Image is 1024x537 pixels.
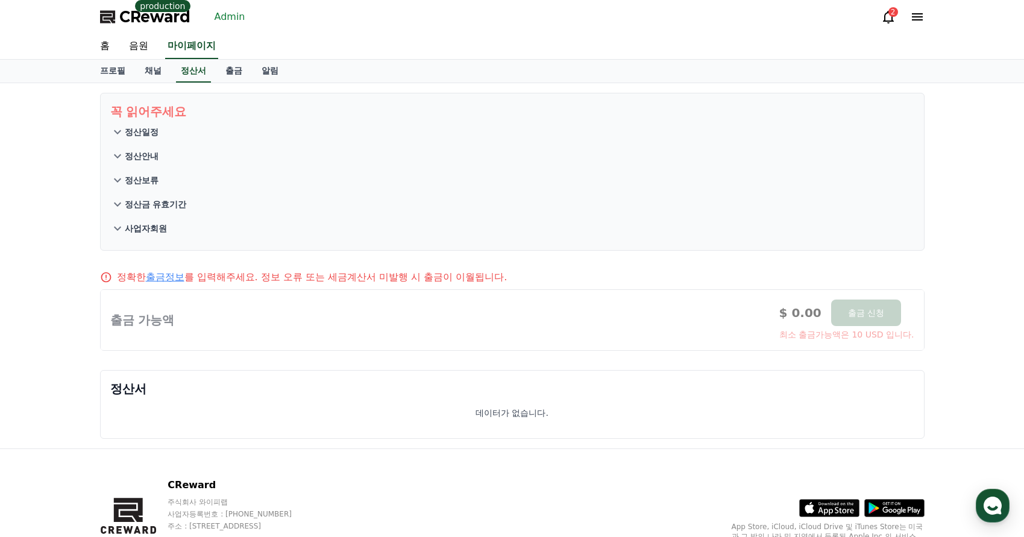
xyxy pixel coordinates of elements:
div: 2 [888,7,898,17]
p: 정확한 를 입력해주세요. 정보 오류 또는 세금계산서 미발행 시 출금이 이월됩니다. [117,270,507,284]
p: 정산보류 [125,174,159,186]
p: 사업자회원 [125,222,167,234]
p: 정산안내 [125,150,159,162]
a: 정산서 [176,60,211,83]
button: 사업자회원 [110,216,914,240]
p: 주식회사 와이피랩 [168,497,379,507]
button: 정산보류 [110,168,914,192]
p: 꼭 읽어주세요 [110,103,914,120]
p: 정산서 [110,380,914,397]
a: 마이페이지 [165,34,218,59]
a: 출금 [216,60,252,83]
p: 정산일정 [125,126,159,138]
button: 정산금 유효기간 [110,192,914,216]
a: CReward [100,7,190,27]
a: 2 [881,10,896,24]
span: CReward [119,7,190,27]
a: 프로필 [90,60,135,83]
a: 출금정보 [146,271,184,283]
a: 알림 [252,60,288,83]
a: 음원 [119,34,158,59]
p: 사업자등록번호 : [PHONE_NUMBER] [168,509,379,519]
p: CReward [168,478,379,492]
p: 주소 : [STREET_ADDRESS] [168,521,379,531]
a: Admin [210,7,250,27]
button: 정산안내 [110,144,914,168]
button: 정산일정 [110,120,914,144]
a: 채널 [135,60,171,83]
p: 데이터가 없습니다. [476,407,548,419]
a: 홈 [90,34,119,59]
p: 정산금 유효기간 [125,198,187,210]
